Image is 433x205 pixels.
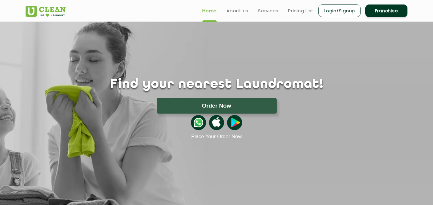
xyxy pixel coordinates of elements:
[227,115,242,130] img: playstoreicon.png
[318,4,361,17] a: Login/Signup
[157,98,277,114] button: Order Now
[26,6,66,17] img: UClean Laundry and Dry Cleaning
[288,7,314,14] a: Pricing List
[226,7,248,14] a: About us
[209,115,224,130] img: apple-icon.png
[191,134,242,140] a: Place Your Order Now
[202,7,217,14] a: Home
[191,115,206,130] img: whatsappicon.png
[365,4,407,17] a: Franchise
[21,77,412,92] h1: Find your nearest Laundromat!
[258,7,278,14] a: Services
